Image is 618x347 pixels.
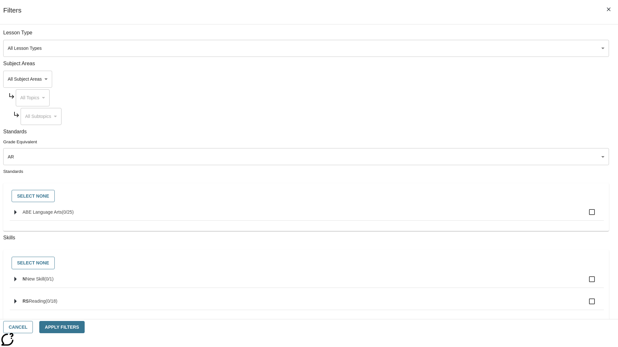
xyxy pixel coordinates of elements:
[8,188,604,204] div: Select standards
[44,276,54,281] span: 0 skills selected/1 skills in group
[3,128,609,136] p: Standards
[3,321,33,334] button: Cancel
[602,3,615,16] button: Close Filters side menu
[46,298,58,304] span: 0 skills selected/18 skills in group
[23,209,62,215] span: ABE Language Arts
[62,209,74,215] span: 0 standards selected/25 standards in group
[10,204,604,226] ul: Select standards
[10,271,604,337] ul: Select skills
[3,60,609,67] p: Subject Areas
[29,298,45,304] span: Reading
[39,321,84,334] button: Apply Filters
[3,148,609,165] div: Select a Grade Equivalent
[3,139,609,145] p: Grade Equivalent
[3,168,609,174] p: Standards
[21,108,61,125] div: Select a Subject Area
[3,29,609,37] p: Lesson Type
[8,255,604,271] div: Select skills
[16,89,50,106] div: Select a Subject Area
[12,257,55,269] button: Select None
[3,40,609,57] div: Select a lesson type
[23,298,29,304] span: RS
[3,71,52,88] div: Select a Subject Area
[26,276,44,281] span: New Skill
[3,6,22,24] h1: Filters
[3,234,609,242] p: Skills
[12,190,55,202] button: Select None
[23,276,26,281] span: N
